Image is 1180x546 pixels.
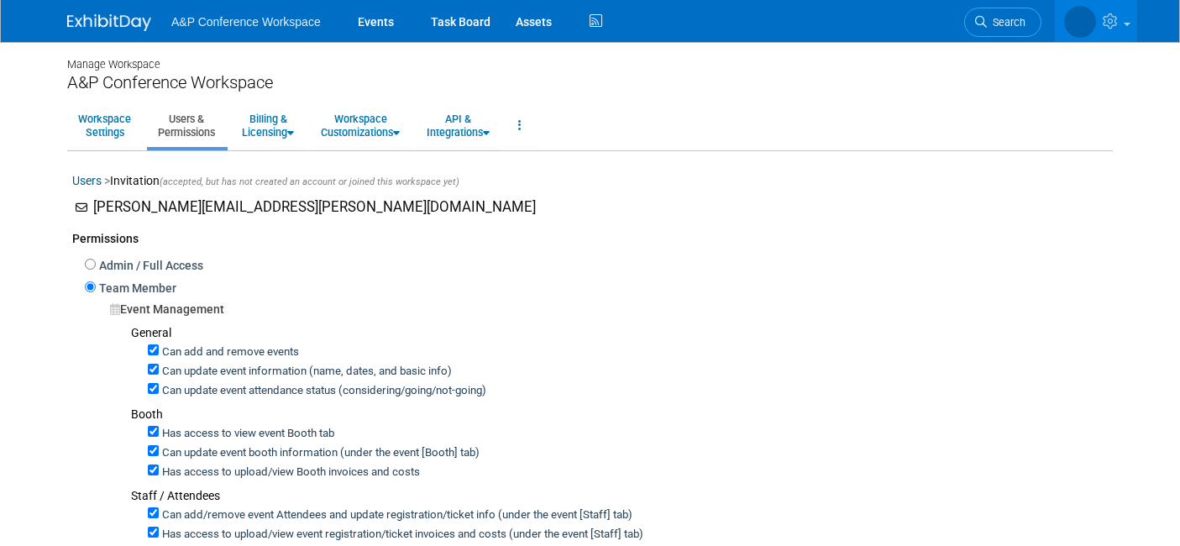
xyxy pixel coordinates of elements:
label: Can update event attendance status (considering/going/not-going) [159,383,486,399]
a: Users &Permissions [147,105,226,146]
span: A&P Conference Workspace [171,15,321,29]
div: Permissions [72,218,1108,255]
a: API &Integrations [416,105,501,146]
div: Booth [131,406,1108,423]
a: Users [72,174,102,187]
label: Can add and remove events [159,344,299,360]
img: ExhibitDay [67,14,151,31]
label: Can update event booth information (under the event [Booth] tab) [159,445,480,461]
div: Invitation [72,172,1108,197]
label: Team Member [96,280,176,297]
a: WorkspaceCustomizations [310,105,411,146]
label: Can add/remove event Attendees and update registration/ticket info (under the event [Staff] tab) [159,507,632,523]
span: Search [987,16,1025,29]
a: Search [964,8,1041,37]
div: Staff / Attendees [131,487,1108,504]
a: WorkspaceSettings [67,105,142,146]
img: Anne Weston [1064,6,1096,38]
div: Event Management [110,301,1108,318]
span: [PERSON_NAME][EMAIL_ADDRESS][PERSON_NAME][DOMAIN_NAME] [93,198,536,215]
div: A&P Conference Workspace [67,72,1113,93]
span: > [104,174,110,187]
label: Can update event information (name, dates, and basic info) [159,364,452,380]
span: (accepted, but has not created an account or joined this workspace yet) [160,176,459,187]
label: Has access to view event Booth tab [159,426,334,442]
a: Billing &Licensing [231,105,305,146]
label: Has access to upload/view Booth invoices and costs [159,465,420,480]
label: Has access to upload/view event registration/ticket invoices and costs (under the event [Staff] tab) [159,527,643,543]
div: Manage Workspace [67,42,1113,72]
div: General [131,324,1108,341]
label: Admin / Full Access [96,257,203,274]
